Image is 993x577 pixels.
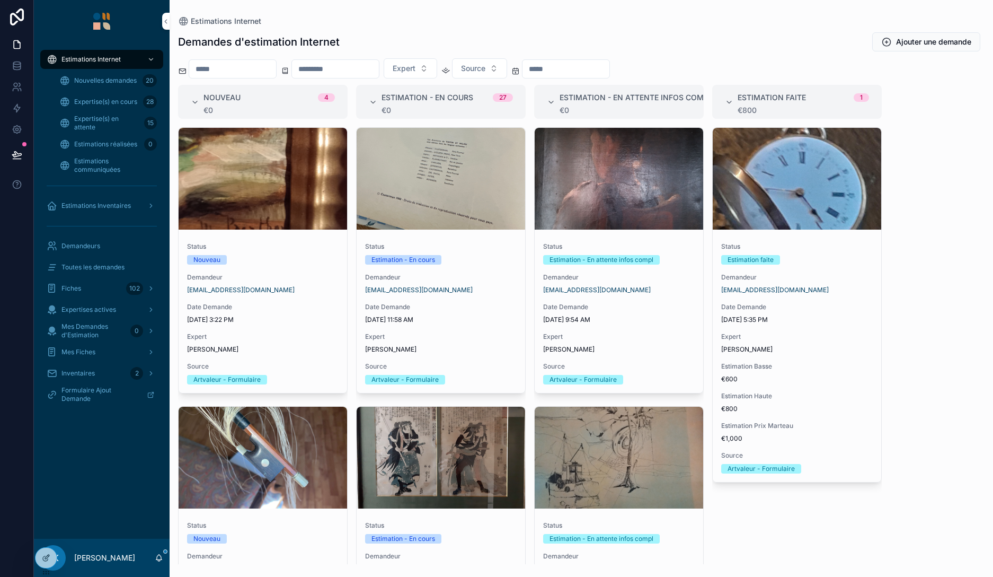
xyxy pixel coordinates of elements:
div: image.jpg [357,128,525,230]
span: Estimation Basse [721,362,873,371]
div: €0 [560,106,704,115]
span: Date Demande [187,303,339,311]
div: Artvaleur - Formulaire [549,375,617,384]
a: StatusNouveauDemandeur[EMAIL_ADDRESS][DOMAIN_NAME]Date Demande[DATE] 3:22 PMExpert[PERSON_NAME]So... [178,127,348,394]
span: Formulaire Ajout Demande [61,386,138,403]
span: Estimation faite [738,92,806,103]
div: 102 [126,282,143,295]
span: Source [365,362,517,371]
button: Select Button [384,58,437,78]
span: Status [543,521,695,530]
span: Expertise(s) en cours [74,98,137,106]
a: [EMAIL_ADDRESS][DOMAIN_NAME] [365,286,473,294]
span: Demandeur [365,273,517,282]
span: Status [543,242,695,251]
div: Estimation - En attente infos compl [549,534,653,544]
span: Expert [187,333,339,341]
div: Estimation - En attente infos compl [549,255,653,265]
span: [PERSON_NAME] [187,345,238,354]
div: scrollable content [34,42,170,418]
span: Estimation Prix Marteau [721,422,873,430]
span: Source [461,63,485,74]
span: Inventaires [61,369,95,378]
span: Fiches [61,284,81,293]
span: Estimation - En attente infos compl [560,92,713,103]
span: Expert [365,333,517,341]
div: Artvaleur - Formulaire [728,464,795,474]
a: Estimations communiquées [53,156,163,175]
span: Status [365,521,517,530]
span: Ajouter une demande [896,37,971,47]
div: €0 [203,106,335,115]
span: Status [187,242,339,251]
a: [EMAIL_ADDRESS][DOMAIN_NAME] [721,286,829,294]
span: Source [187,362,339,371]
span: [DATE] 3:22 PM [187,316,339,324]
span: Demandeur [543,273,695,282]
span: Date Demande [365,303,517,311]
a: [EMAIL_ADDRESS][DOMAIN_NAME] [187,286,295,294]
span: [DATE] 11:58 AM [365,316,517,324]
div: 1000656727.jpg [535,407,703,509]
span: Toutes les demandes [61,263,125,272]
span: Source [721,451,873,460]
div: 20251006_092728.jpg [357,407,525,509]
span: Expert [721,333,873,341]
div: 28 [143,95,157,108]
div: 1 [860,93,863,102]
span: Estimations réalisées [74,140,137,148]
span: €1,000 [721,434,873,443]
div: IMG_8561.jpeg [179,407,347,509]
div: 4 [324,93,329,102]
span: Status [187,521,339,530]
a: Formulaire Ajout Demande [40,385,163,404]
div: Estimation faite [728,255,774,265]
div: Estimation - En cours [371,534,435,544]
div: 27 [499,93,507,102]
span: Expertise(s) en attente [74,115,140,132]
span: Demandeur [543,552,695,561]
a: Nouvelles demandes20 [53,71,163,90]
span: Source [543,362,695,371]
a: Expertise(s) en cours28 [53,92,163,111]
a: Fiches102 [40,279,163,298]
a: Mes Demandes d'Estimation0 [40,321,163,340]
span: Estimations Inventaires [61,202,131,210]
a: [EMAIL_ADDRESS][DOMAIN_NAME] [543,286,651,294]
span: Demandeur [721,273,873,282]
div: IMG_20251006_093338.jpg [535,128,703,230]
div: €800 [738,106,869,115]
span: [PERSON_NAME] [365,345,416,354]
a: StatusEstimation - En attente infos complDemandeur[EMAIL_ADDRESS][DOMAIN_NAME]Date Demande[DATE] ... [534,127,704,394]
span: [PERSON_NAME] [721,345,773,354]
span: Nouveau [203,92,241,103]
span: [PERSON_NAME] [543,345,595,354]
div: 1000005743.jpg [179,128,347,230]
div: 0 [130,325,143,337]
a: Toutes les demandes [40,258,163,277]
span: Expert [543,333,695,341]
a: Estimations Internet [40,50,163,69]
a: Inventaires2 [40,364,163,383]
span: Estimations communiquées [74,157,153,174]
span: Expertises actives [61,305,116,314]
a: Expertise(s) en attente15 [53,113,163,133]
span: Expert [393,63,415,74]
span: Estimations Internet [191,16,261,27]
div: Artvaleur - Formulaire [371,375,439,384]
div: 20 [143,74,157,87]
a: Estimations réalisées0 [53,135,163,154]
div: Nouveau [193,534,220,544]
span: Estimation - En cours [382,92,473,103]
a: StatusEstimation faiteDemandeur[EMAIL_ADDRESS][DOMAIN_NAME]Date Demande[DATE] 5:35 PMExpert[PERSO... [712,127,882,483]
div: Nouveau [193,255,220,265]
span: Estimation Haute [721,392,873,400]
button: Ajouter une demande [872,32,980,51]
a: Estimations Inventaires [40,196,163,215]
div: 0 [144,138,157,151]
div: €0 [382,106,513,115]
a: Estimations Internet [178,16,261,27]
